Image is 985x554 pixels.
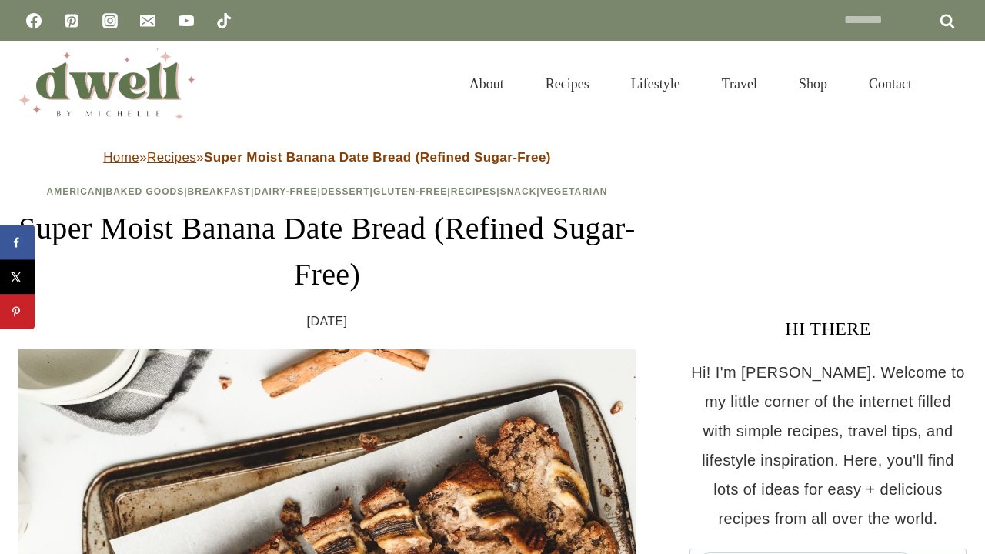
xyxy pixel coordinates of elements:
[209,5,239,36] a: TikTok
[204,150,551,165] strong: Super Moist Banana Date Bread (Refined Sugar-Free)
[940,71,967,97] button: View Search Form
[610,57,701,111] a: Lifestyle
[525,57,610,111] a: Recipes
[56,5,87,36] a: Pinterest
[449,57,525,111] a: About
[254,186,317,197] a: Dairy-Free
[171,5,202,36] a: YouTube
[321,186,370,197] a: Dessert
[47,186,608,197] span: | | | | | | | |
[307,310,348,333] time: [DATE]
[848,57,933,111] a: Contact
[147,150,196,165] a: Recipes
[18,5,49,36] a: Facebook
[373,186,447,197] a: Gluten-Free
[18,48,195,119] img: DWELL by michelle
[95,5,125,36] a: Instagram
[500,186,537,197] a: Snack
[540,186,608,197] a: Vegetarian
[689,358,967,533] p: Hi! I'm [PERSON_NAME]. Welcome to my little corner of the internet filled with simple recipes, tr...
[188,186,251,197] a: Breakfast
[701,57,778,111] a: Travel
[778,57,848,111] a: Shop
[451,186,497,197] a: Recipes
[132,5,163,36] a: Email
[18,205,636,298] h1: Super Moist Banana Date Bread (Refined Sugar-Free)
[47,186,103,197] a: American
[689,315,967,342] h3: HI THERE
[449,57,933,111] nav: Primary Navigation
[103,150,139,165] a: Home
[103,150,551,165] span: » »
[106,186,185,197] a: Baked Goods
